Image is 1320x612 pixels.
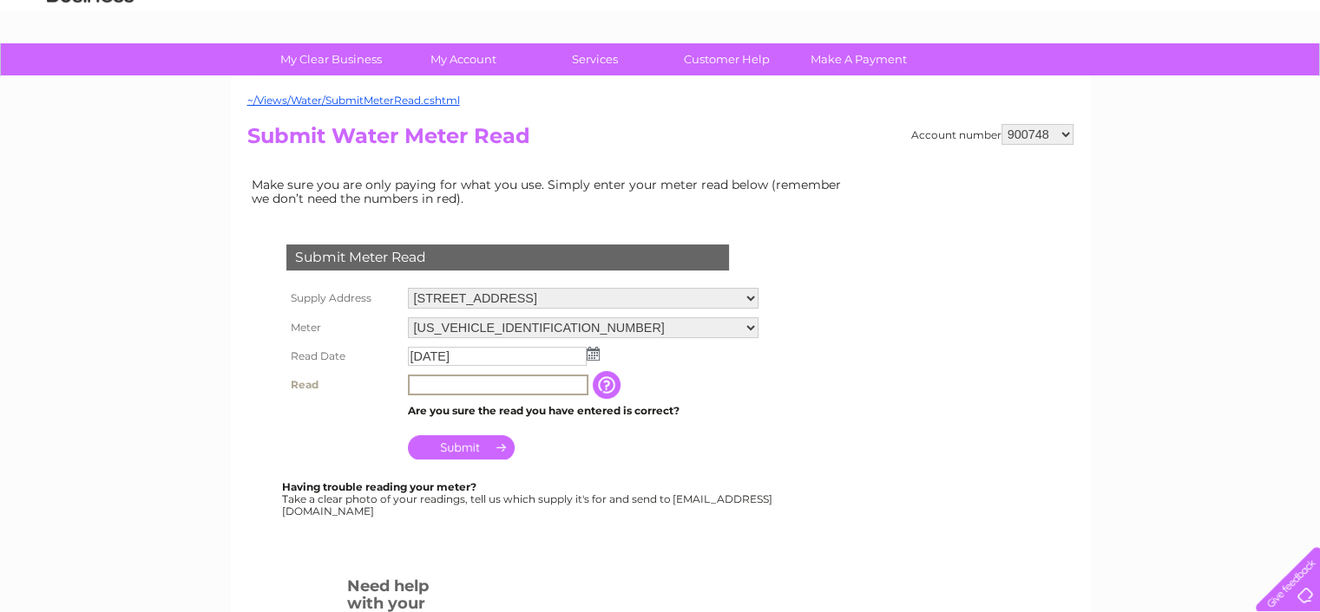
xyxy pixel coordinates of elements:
th: Read [282,370,404,400]
input: Submit [408,435,515,459]
div: Clear Business is a trading name of Verastar Limited (registered in [GEOGRAPHIC_DATA] No. 3667643... [251,10,1071,84]
th: Supply Address [282,283,404,313]
td: Make sure you are only paying for what you use. Simply enter your meter read below (remember we d... [247,173,855,210]
div: Submit Meter Read [286,244,729,270]
a: Telecoms [1107,74,1159,87]
img: ... [587,347,600,361]
a: ~/Views/Water/SubmitMeterRead.cshtml [247,94,460,107]
div: Take a clear photo of your readings, tell us which supply it's for and send to [EMAIL_ADDRESS][DO... [282,481,775,517]
a: Water [1015,74,1047,87]
a: Make A Payment [787,43,930,75]
th: Meter [282,313,404,342]
h2: Submit Water Meter Read [247,124,1074,157]
div: Account number [911,124,1074,145]
a: Services [523,43,667,75]
a: Contact [1205,74,1247,87]
a: Energy [1058,74,1096,87]
a: Customer Help [655,43,798,75]
a: Log out [1263,74,1304,87]
th: Read Date [282,342,404,370]
td: Are you sure the read you have entered is correct? [404,400,763,422]
a: Blog [1169,74,1194,87]
img: logo.png [46,45,135,98]
a: My Account [391,43,535,75]
a: My Clear Business [259,43,403,75]
b: Having trouble reading your meter? [282,480,476,493]
input: Information [593,371,624,399]
a: 0333 014 3131 [993,9,1113,30]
